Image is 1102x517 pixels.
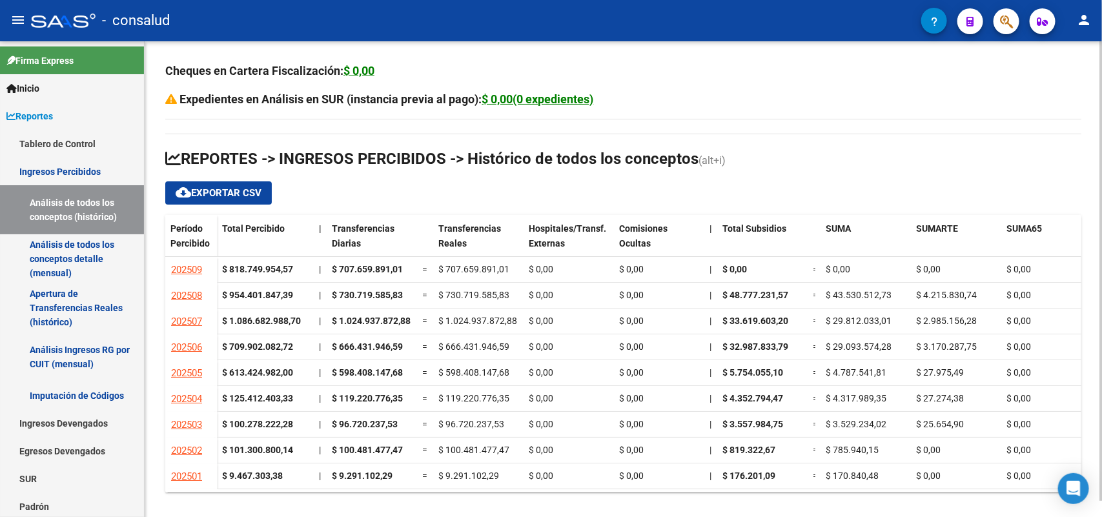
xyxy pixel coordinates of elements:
[422,341,427,352] span: =
[722,367,783,378] span: $ 5.754.055,10
[916,341,977,352] span: $ 3.170.287,75
[319,445,321,455] span: |
[722,471,775,481] span: $ 176.201,09
[916,471,941,481] span: $ 0,00
[529,445,553,455] span: $ 0,00
[821,215,911,269] datatable-header-cell: SUMA
[319,367,321,378] span: |
[319,471,321,481] span: |
[916,316,977,326] span: $ 2.985.156,28
[332,471,393,481] span: $ 9.291.102,29
[619,316,644,326] span: $ 0,00
[438,264,509,274] span: $ 707.659.891,01
[619,223,668,248] span: Comisiones Ocultas
[826,223,851,234] span: SUMA
[422,445,427,455] span: =
[722,290,788,300] span: $ 48.777.231,57
[171,264,202,276] span: 202509
[826,471,879,481] span: $ 170.840,48
[180,92,594,106] strong: Expedientes en Análisis en SUR (instancia previa al pago):
[826,316,892,326] span: $ 29.812.033,01
[722,445,775,455] span: $ 819.322,67
[222,367,293,378] strong: $ 613.424.982,00
[619,445,644,455] span: $ 0,00
[722,264,747,274] span: $ 0,00
[433,215,524,269] datatable-header-cell: Transferencias Reales
[619,264,644,274] span: $ 0,00
[222,471,283,481] strong: $ 9.467.303,38
[438,393,509,403] span: $ 119.220.776,35
[619,367,644,378] span: $ 0,00
[422,471,427,481] span: =
[332,445,403,455] span: $ 100.481.477,47
[619,290,644,300] span: $ 0,00
[1006,290,1031,300] span: $ 0,00
[1006,264,1031,274] span: $ 0,00
[826,367,886,378] span: $ 4.787.541,81
[709,341,711,352] span: |
[916,367,964,378] span: $ 27.975,49
[171,445,202,456] span: 202502
[165,215,217,269] datatable-header-cell: Período Percibido
[826,393,886,403] span: $ 4.317.989,35
[332,419,398,429] span: $ 96.720.237,53
[813,367,818,378] span: =
[1006,367,1031,378] span: $ 0,00
[319,264,321,274] span: |
[722,419,783,429] span: $ 3.557.984,75
[704,215,717,269] datatable-header-cell: |
[709,471,711,481] span: |
[319,393,321,403] span: |
[438,316,517,326] span: $ 1.024.937.872,88
[1001,215,1092,269] datatable-header-cell: SUMA65
[6,54,74,68] span: Firma Express
[327,215,417,269] datatable-header-cell: Transferencias Diarias
[916,290,977,300] span: $ 4.215.830,74
[438,445,509,455] span: $ 100.481.477,47
[813,393,818,403] span: =
[916,419,964,429] span: $ 25.654,90
[619,393,644,403] span: $ 0,00
[222,445,293,455] strong: $ 101.300.800,14
[165,150,699,168] span: REPORTES -> INGRESOS PERCIBIDOS -> Histórico de todos los conceptos
[1006,471,1031,481] span: $ 0,00
[438,341,509,352] span: $ 666.431.946,59
[813,445,818,455] span: =
[222,393,293,403] strong: $ 125.412.403,33
[916,445,941,455] span: $ 0,00
[319,341,321,352] span: |
[438,290,509,300] span: $ 730.719.585,83
[524,215,614,269] datatable-header-cell: Hospitales/Transf. Externas
[171,290,202,301] span: 202508
[222,264,293,274] strong: $ 818.749.954,57
[171,341,202,353] span: 202506
[332,264,403,274] span: $ 707.659.891,01
[709,290,711,300] span: |
[176,185,191,200] mat-icon: cloud_download
[10,12,26,28] mat-icon: menu
[722,393,783,403] span: $ 4.352.794,47
[422,419,427,429] span: =
[222,341,293,352] strong: $ 709.902.082,72
[826,290,892,300] span: $ 43.530.512,73
[709,223,712,234] span: |
[332,393,403,403] span: $ 119.220.776,35
[813,264,818,274] span: =
[176,187,261,199] span: Exportar CSV
[709,445,711,455] span: |
[709,316,711,326] span: |
[529,223,606,248] span: Hospitales/Transf. Externas
[1006,316,1031,326] span: $ 0,00
[222,290,293,300] strong: $ 954.401.847,39
[332,341,403,352] span: $ 666.431.946,59
[813,341,818,352] span: =
[1076,12,1092,28] mat-icon: person
[332,316,411,326] span: $ 1.024.937.872,88
[6,81,39,96] span: Inicio
[1058,473,1089,504] div: Open Intercom Messenger
[826,264,850,274] span: $ 0,00
[422,367,427,378] span: =
[222,223,285,234] span: Total Percibido
[529,393,553,403] span: $ 0,00
[916,223,958,234] span: SUMARTE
